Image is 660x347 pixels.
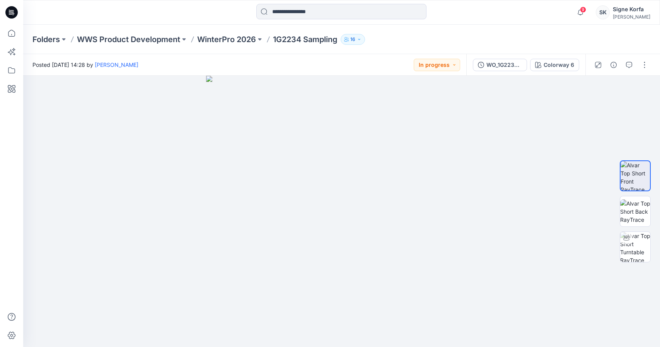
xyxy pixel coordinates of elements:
[197,34,256,45] a: WinterPro 2026
[350,35,355,44] p: 16
[341,34,365,45] button: 16
[580,7,586,13] span: 9
[620,232,650,262] img: Alvar Top Short Turntable RayTrace
[206,76,478,347] img: eyJhbGciOiJIUzI1NiIsImtpZCI6IjAiLCJzbHQiOiJzZXMiLCJ0eXAiOiJKV1QifQ.eyJkYXRhIjp7InR5cGUiOiJzdG9yYW...
[32,61,138,69] span: Posted [DATE] 14:28 by
[621,161,650,191] img: Alvar Top Short Front RayTrace
[486,61,522,69] div: WO_1G2234-3D-1
[473,59,527,71] button: WO_1G2234-3D-1
[607,59,620,71] button: Details
[596,5,610,19] div: SK
[613,5,650,14] div: Signe Korfa
[620,199,650,224] img: Alvar Top Short Back RayTrace
[32,34,60,45] a: Folders
[544,61,574,69] div: Colorway 6
[273,34,338,45] p: 1G2234 Sampling
[613,14,650,20] div: [PERSON_NAME]
[77,34,180,45] a: WWS Product Development
[530,59,579,71] button: Colorway 6
[95,61,138,68] a: [PERSON_NAME]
